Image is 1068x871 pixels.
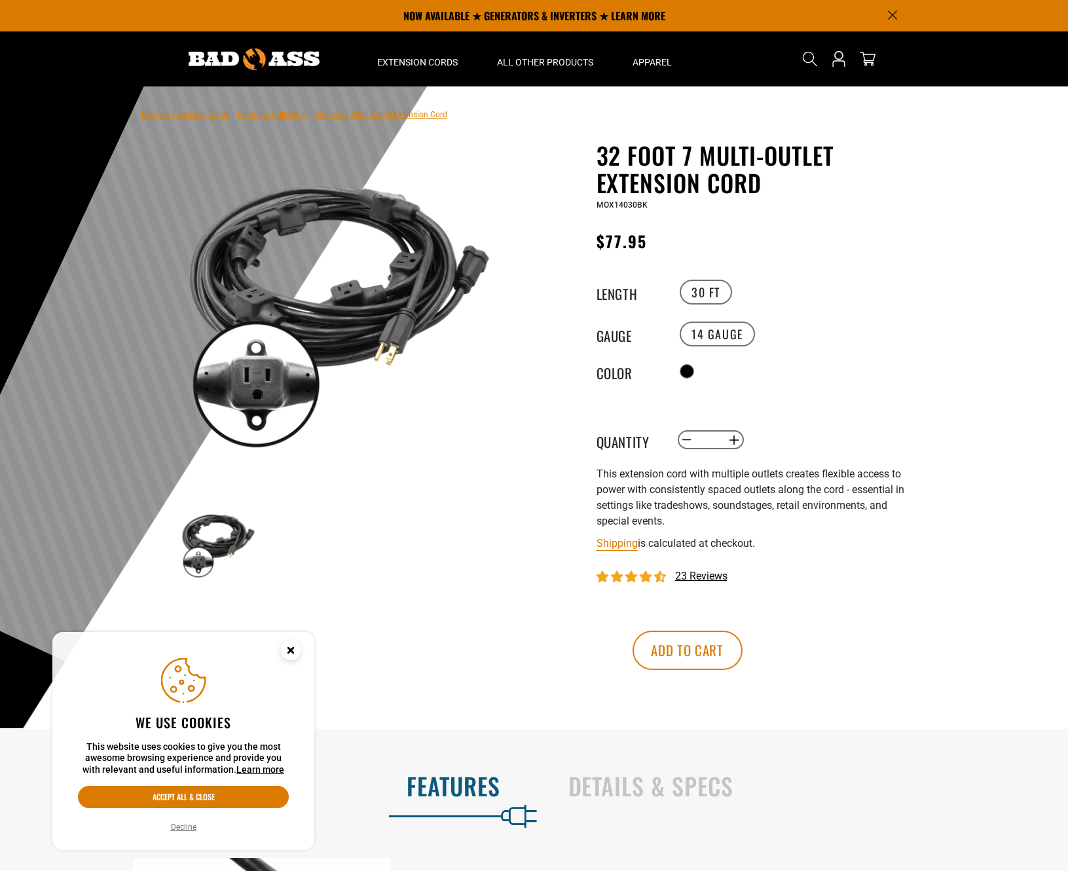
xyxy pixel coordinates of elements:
label: 30 FT [680,280,732,305]
p: This website uses cookies to give you the most awesome browsing experience and provide you with r... [78,741,289,776]
a: Learn more [236,764,284,775]
a: Bad Ass Extension Cords [141,110,230,119]
button: Decline [167,821,200,834]
button: Add to cart [633,631,743,670]
summary: Apparel [613,31,691,86]
button: Accept all & close [78,786,289,808]
aside: Cookie Consent [52,632,314,851]
h2: We use cookies [78,714,289,731]
legend: Gauge [597,325,662,343]
span: 23 reviews [675,570,727,582]
legend: Color [597,363,662,380]
summary: Extension Cords [358,31,477,86]
span: This extension cord with multiple outlets creates flexible access to power with consistently spac... [597,468,904,527]
summary: Search [800,48,820,69]
span: › [310,110,312,119]
span: 4.74 stars [597,571,669,584]
span: All Other Products [497,56,593,68]
label: 14 Gauge [680,322,755,346]
span: $77.95 [597,229,647,253]
img: Bad Ass Extension Cords [189,48,320,70]
span: 32 Foot 7 Multi-Outlet Extension Cord [315,110,447,119]
span: MOX14030BK [597,200,648,210]
img: black [180,504,256,580]
a: Shipping [597,537,638,549]
a: Return to Collection [238,110,307,119]
label: Quantity [597,432,662,449]
img: black [180,144,496,460]
h2: Features [28,772,500,800]
nav: breadcrumbs [141,106,447,122]
h1: 32 Foot 7 Multi-Outlet Extension Cord [597,141,917,196]
span: Apparel [633,56,672,68]
span: Extension Cords [377,56,458,68]
legend: Length [597,284,662,301]
div: is calculated at checkout. [597,534,917,552]
summary: All Other Products [477,31,613,86]
h2: Details & Specs [568,772,1041,800]
span: › [232,110,235,119]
